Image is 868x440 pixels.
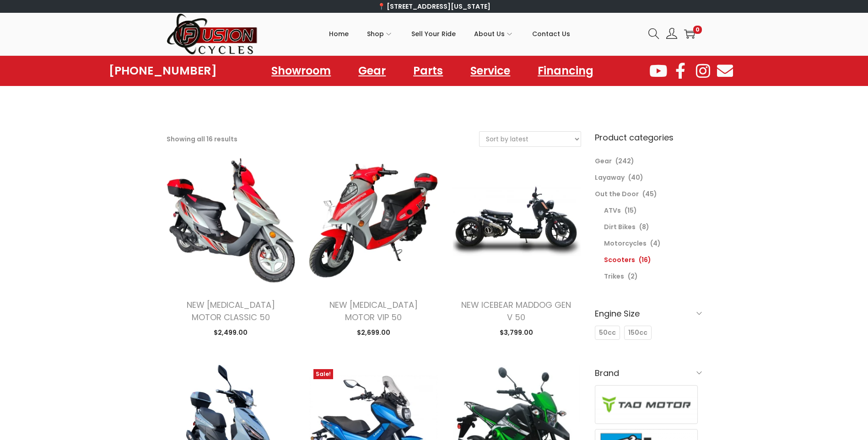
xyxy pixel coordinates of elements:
[214,328,248,337] span: 2,499.00
[604,255,635,264] a: Scooters
[528,60,603,81] a: Financing
[684,28,695,39] a: 0
[595,189,639,199] a: Out the Door
[262,60,603,81] nav: Menu
[500,328,504,337] span: $
[628,272,638,281] span: (2)
[349,60,395,81] a: Gear
[167,133,237,145] p: Showing all 16 results
[262,60,340,81] a: Showroom
[404,60,452,81] a: Parts
[474,13,514,54] a: About Us
[639,222,649,231] span: (8)
[595,173,625,182] a: Layaway
[595,303,702,324] h6: Engine Size
[642,189,657,199] span: (45)
[595,156,612,166] a: Gear
[258,13,642,54] nav: Primary navigation
[595,362,702,384] h6: Brand
[500,328,533,337] span: 3,799.00
[532,22,570,45] span: Contact Us
[604,272,624,281] a: Trikes
[474,22,505,45] span: About Us
[595,386,698,424] img: Tao Motor
[639,255,651,264] span: (16)
[357,328,361,337] span: $
[187,299,275,323] a: NEW [MEDICAL_DATA] MOTOR CLASSIC 50
[604,239,647,248] a: Motorcycles
[109,64,217,77] a: [PHONE_NUMBER]
[461,60,519,81] a: Service
[329,13,349,54] a: Home
[650,239,661,248] span: (4)
[329,299,418,323] a: NEW [MEDICAL_DATA] MOTOR VIP 50
[367,22,384,45] span: Shop
[532,13,570,54] a: Contact Us
[329,22,349,45] span: Home
[595,131,702,144] h6: Product categories
[628,328,647,338] span: 150cc
[377,2,491,11] a: 📍 [STREET_ADDRESS][US_STATE]
[411,22,456,45] span: Sell Your Ride
[461,299,571,323] a: NEW ICEBEAR MADDOG GEN V 50
[411,13,456,54] a: Sell Your Ride
[367,13,393,54] a: Shop
[357,328,390,337] span: 2,699.00
[604,206,621,215] a: ATVs
[628,173,643,182] span: (40)
[480,132,581,146] select: Shop order
[615,156,634,166] span: (242)
[214,328,218,337] span: $
[625,206,637,215] span: (15)
[599,328,616,338] span: 50cc
[604,222,636,231] a: Dirt Bikes
[167,13,258,55] img: Woostify retina logo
